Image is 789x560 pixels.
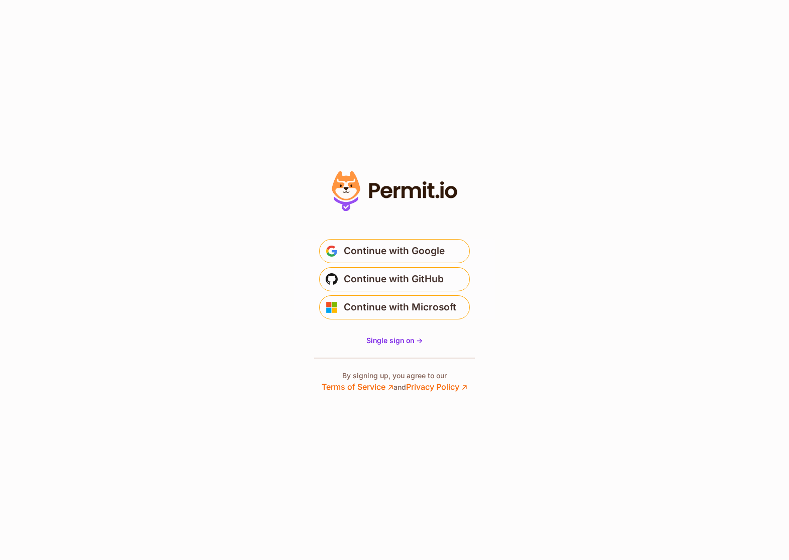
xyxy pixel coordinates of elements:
a: Single sign on -> [366,335,423,346]
button: Continue with Google [319,239,470,263]
a: Terms of Service ↗ [322,382,393,392]
p: By signing up, you agree to our and [322,371,467,393]
button: Continue with Microsoft [319,295,470,319]
span: Continue with GitHub [344,271,444,287]
span: Single sign on -> [366,336,423,345]
a: Privacy Policy ↗ [406,382,467,392]
span: Continue with Google [344,243,445,259]
span: Continue with Microsoft [344,299,456,315]
button: Continue with GitHub [319,267,470,291]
